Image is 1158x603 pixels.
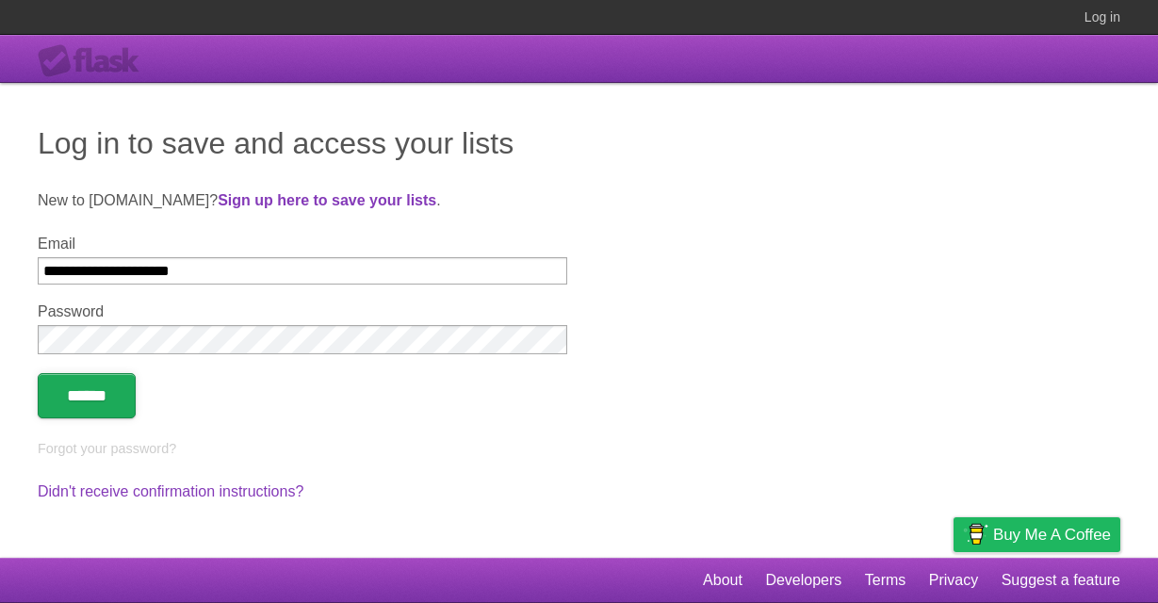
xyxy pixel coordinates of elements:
[1002,562,1120,598] a: Suggest a feature
[218,192,436,208] a: Sign up here to save your lists
[765,562,841,598] a: Developers
[993,518,1111,551] span: Buy me a coffee
[963,518,988,550] img: Buy me a coffee
[954,517,1120,552] a: Buy me a coffee
[38,441,176,456] a: Forgot your password?
[38,483,303,499] a: Didn't receive confirmation instructions?
[38,236,567,253] label: Email
[38,121,1120,166] h1: Log in to save and access your lists
[38,189,1120,212] p: New to [DOMAIN_NAME]? .
[865,562,906,598] a: Terms
[38,303,567,320] label: Password
[38,44,151,78] div: Flask
[703,562,742,598] a: About
[929,562,978,598] a: Privacy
